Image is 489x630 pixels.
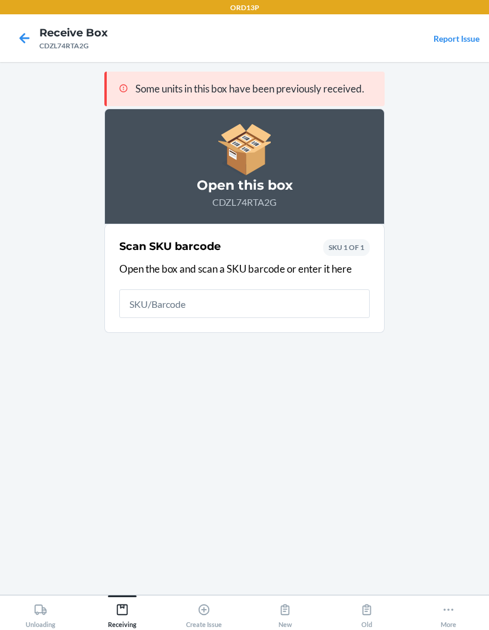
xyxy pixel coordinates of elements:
div: New [278,598,292,628]
div: Unloading [26,598,55,628]
p: ORD13P [230,2,259,13]
input: SKU/Barcode [119,289,370,318]
div: CDZL74RTA2G [39,41,108,51]
button: Create Issue [163,595,244,628]
p: CDZL74RTA2G [119,195,370,209]
button: New [244,595,326,628]
span: Some units in this box have been previously received. [135,82,364,95]
h4: Receive Box [39,25,108,41]
div: Receiving [108,598,137,628]
p: SKU 1 OF 1 [329,242,364,253]
div: Old [360,598,373,628]
button: Receiving [82,595,163,628]
h3: Open this box [119,176,370,195]
a: Report Issue [434,33,479,44]
button: More [407,595,489,628]
div: More [441,598,456,628]
div: Create Issue [186,598,222,628]
p: Open the box and scan a SKU barcode or enter it here [119,261,370,277]
button: Old [326,595,408,628]
h2: Scan SKU barcode [119,239,221,254]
